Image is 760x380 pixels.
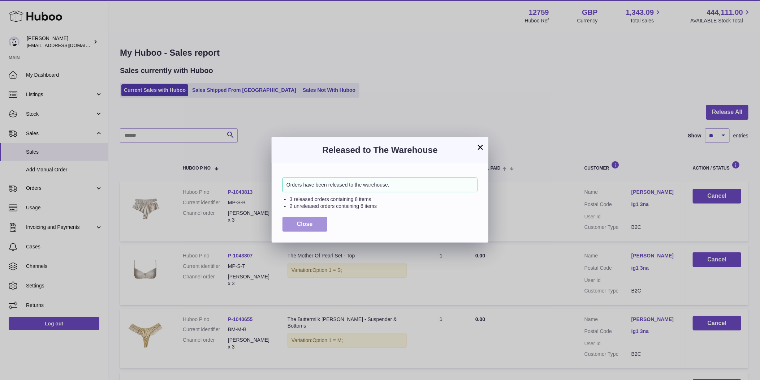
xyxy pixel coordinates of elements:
button: Close [282,217,327,232]
h3: Released to The Warehouse [282,144,478,156]
div: Orders have been released to the warehouse. [282,178,478,192]
span: Close [297,221,313,227]
li: 3 released orders containing 8 items [290,196,478,203]
li: 2 unreleased orders containing 6 items [290,203,478,210]
button: × [476,143,485,151]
